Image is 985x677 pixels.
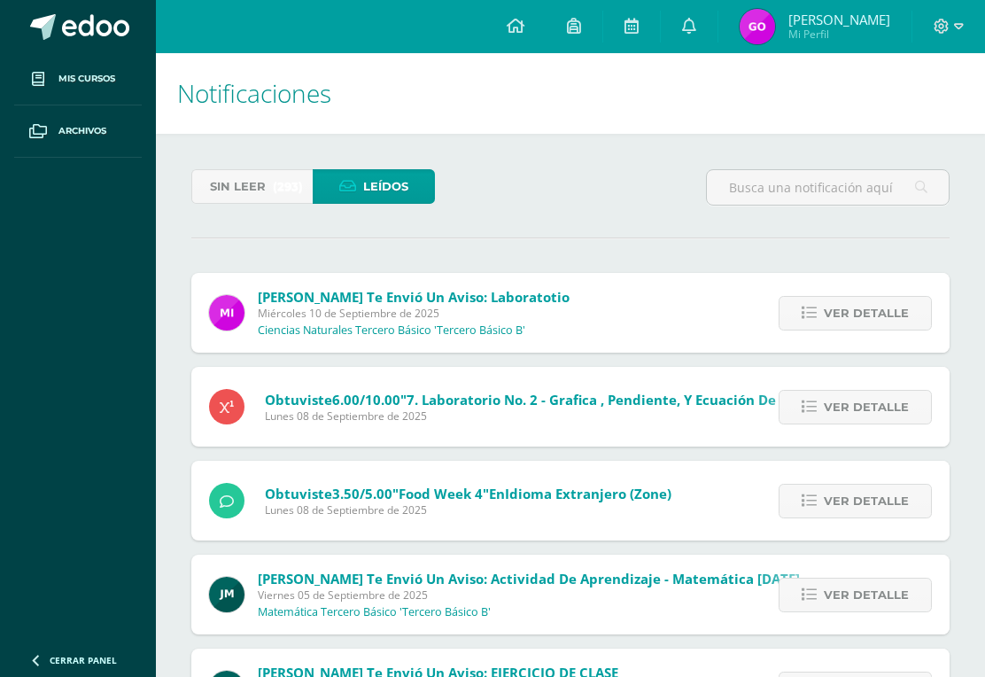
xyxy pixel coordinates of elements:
[258,306,570,321] span: Miércoles 10 de Septiembre de 2025
[265,409,985,424] span: Lunes 08 de Septiembre de 2025
[740,9,775,44] img: 4c3451d097b091b1f126b8da49810956.png
[209,577,244,612] img: 6bd1f88eaa8f84a993684add4ac8f9ce.png
[400,391,842,409] span: "7. Laboratorio No. 2 - Grafica , pendiente, y ecuación de la recta"
[177,76,331,110] span: Notificaciones
[313,169,434,204] a: Leídos
[505,485,671,502] span: Idioma Extranjero (Zone)
[210,170,266,203] span: Sin leer
[58,72,115,86] span: Mis cursos
[707,170,949,205] input: Busca una notificación aquí
[788,27,890,42] span: Mi Perfil
[265,391,985,409] span: Obtuviste en
[824,579,909,611] span: Ver detalle
[363,170,408,203] span: Leídos
[258,588,800,603] span: Viernes 05 de Septiembre de 2025
[824,485,909,517] span: Ver detalle
[332,391,400,409] span: 6.00/10.00
[58,124,106,138] span: Archivos
[788,11,890,28] span: [PERSON_NAME]
[14,105,142,158] a: Archivos
[265,485,671,502] span: Obtuviste en
[258,605,491,619] p: Matemática Tercero Básico 'Tercero Básico B'
[50,654,117,666] span: Cerrar panel
[332,485,392,502] span: 3.50/5.00
[14,53,142,105] a: Mis cursos
[258,570,800,588] span: [PERSON_NAME] te envió un aviso: Actividad de aprendizaje - Matemática [DATE]
[392,485,489,502] span: "Food week 4"
[258,288,570,306] span: [PERSON_NAME] te envió un aviso: laboratotio
[824,391,909,424] span: Ver detalle
[258,323,525,338] p: Ciencias Naturales Tercero Básico 'Tercero Básico B'
[209,295,244,331] img: e71b507b6b1ebf6fbe7886fc31de659d.png
[824,297,909,330] span: Ver detalle
[273,170,303,203] span: (293)
[265,502,671,517] span: Lunes 08 de Septiembre de 2025
[191,169,313,204] a: Sin leer(293)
